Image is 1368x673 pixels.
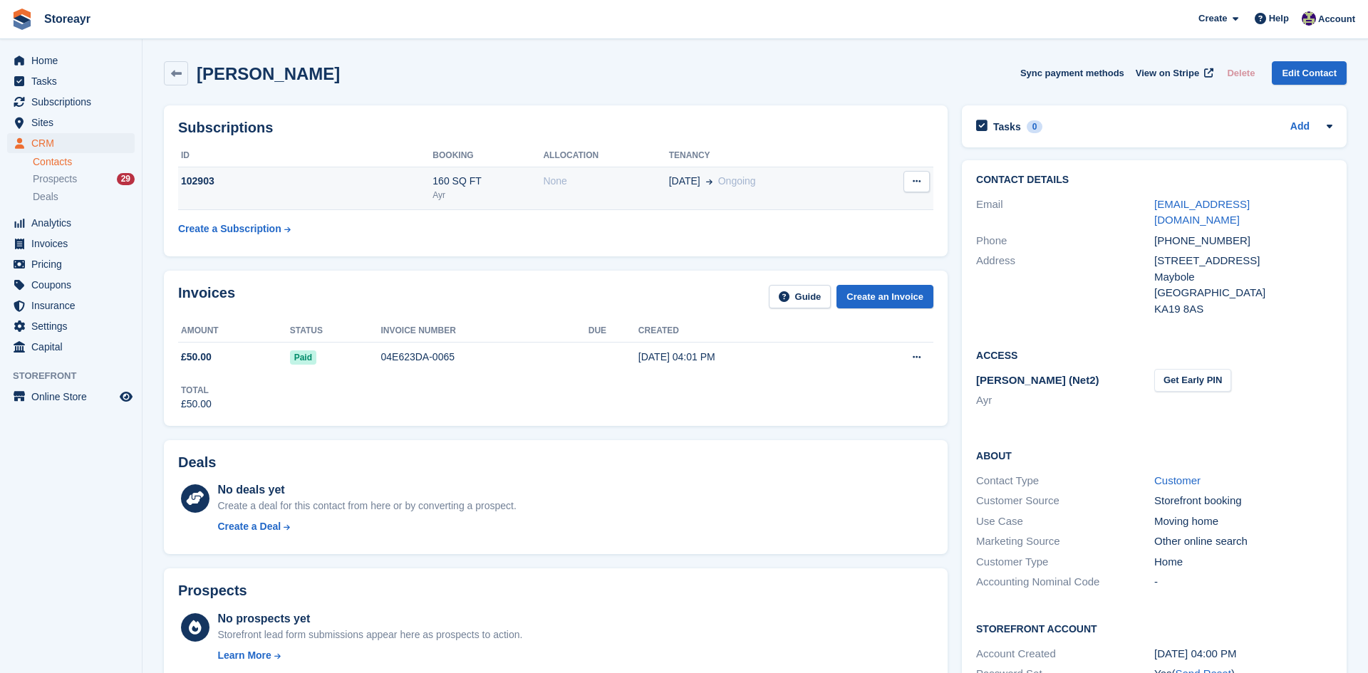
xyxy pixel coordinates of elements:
a: Create a Deal [217,519,516,534]
div: £50.00 [181,397,212,412]
a: Contacts [33,155,135,169]
span: Tasks [31,71,117,91]
span: Subscriptions [31,92,117,112]
th: Booking [432,145,543,167]
a: menu [7,254,135,274]
div: Customer Source [976,493,1154,509]
div: Storefront booking [1154,493,1332,509]
div: Storefront lead form submissions appear here as prospects to action. [217,627,522,642]
span: Insurance [31,296,117,315]
a: Edit Contact [1272,61,1347,85]
div: Customer Type [976,554,1154,570]
div: Total [181,384,212,397]
a: Guide [769,285,831,308]
div: Home [1154,554,1332,570]
th: ID [178,145,432,167]
div: Create a Subscription [178,221,281,236]
span: Paid [290,350,316,365]
span: Create [1198,11,1227,26]
span: [DATE] [669,174,700,189]
span: CRM [31,133,117,153]
div: [STREET_ADDRESS] [1154,253,1332,269]
span: Sites [31,113,117,132]
span: Analytics [31,213,117,233]
div: [GEOGRAPHIC_DATA] [1154,285,1332,301]
a: menu [7,316,135,336]
a: [EMAIL_ADDRESS][DOMAIN_NAME] [1154,198,1250,226]
a: menu [7,275,135,295]
div: Contact Type [976,473,1154,489]
a: Add [1290,119,1310,135]
h2: Contact Details [976,174,1332,186]
a: menu [7,92,135,112]
div: Ayr [432,189,543,202]
div: Marketing Source [976,533,1154,550]
a: Preview store [118,388,135,405]
th: Status [290,320,381,343]
div: Accounting Nominal Code [976,574,1154,590]
h2: Invoices [178,285,235,308]
span: Settings [31,316,117,336]
span: Deals [33,190,58,204]
th: Tenancy [669,145,866,167]
h2: Prospects [178,583,247,599]
div: Address [976,253,1154,317]
a: menu [7,387,135,407]
a: Prospects 29 [33,172,135,187]
div: [DATE] 04:00 PM [1154,646,1332,662]
h2: Storefront Account [976,621,1332,635]
th: Due [589,320,638,343]
span: £50.00 [181,350,212,365]
li: Ayr [976,392,1154,409]
img: Byron Mcindoe [1302,11,1316,26]
span: Storefront [13,369,142,383]
div: KA19 8AS [1154,301,1332,318]
a: menu [7,296,135,315]
div: 160 SQ FT [432,174,543,189]
a: Learn More [217,648,522,663]
div: 102903 [178,174,432,189]
a: menu [7,71,135,91]
div: No deals yet [217,481,516,499]
div: Account Created [976,646,1154,662]
div: No prospects yet [217,610,522,627]
h2: Tasks [993,120,1021,133]
div: Other online search [1154,533,1332,550]
a: menu [7,133,135,153]
a: Create a Subscription [178,216,291,242]
span: Prospects [33,172,77,186]
span: Capital [31,337,117,357]
a: menu [7,213,135,233]
button: Delete [1221,61,1260,85]
a: View on Stripe [1130,61,1216,85]
a: Customer [1154,474,1201,486]
span: Coupons [31,275,117,295]
span: Ongoing [718,175,756,187]
div: 04E623DA-0065 [380,350,588,365]
span: Account [1318,12,1355,26]
a: menu [7,337,135,357]
th: Amount [178,320,290,343]
span: Pricing [31,254,117,274]
button: Get Early PIN [1154,369,1231,392]
a: Storeayr [38,7,96,31]
h2: Access [976,348,1332,362]
img: stora-icon-8386f47178a22dfd0bd8f6a31ec36ba5ce8667c1dd55bd0f319d3a0aa187defe.svg [11,9,33,30]
div: - [1154,574,1332,590]
a: Create an Invoice [836,285,933,308]
span: Home [31,51,117,71]
th: Invoice number [380,320,588,343]
div: [DATE] 04:01 PM [638,350,851,365]
span: View on Stripe [1136,66,1199,80]
div: [PHONE_NUMBER] [1154,233,1332,249]
div: Maybole [1154,269,1332,286]
a: menu [7,51,135,71]
div: Create a deal for this contact from here or by converting a prospect. [217,499,516,513]
div: 29 [117,173,135,185]
a: Deals [33,189,135,204]
h2: About [976,448,1332,462]
div: Phone [976,233,1154,249]
div: 0 [1027,120,1043,133]
span: Online Store [31,387,117,407]
div: Learn More [217,648,271,663]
